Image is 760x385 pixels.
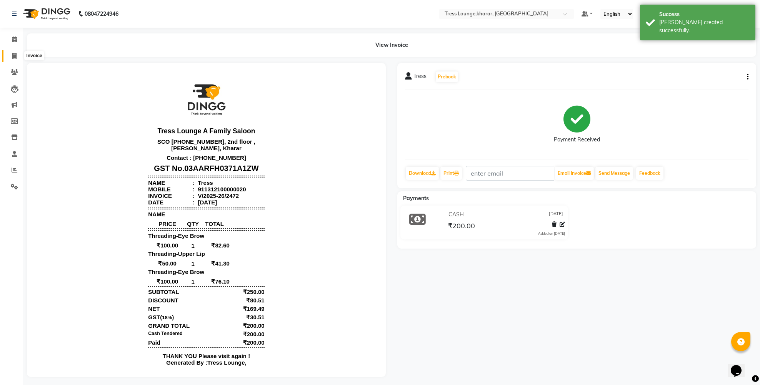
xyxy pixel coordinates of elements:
div: ( ) [113,243,139,250]
span: Tress [413,72,427,83]
div: Paid [113,269,126,275]
div: ₹250.00 [200,218,230,225]
span: PRICE [113,150,152,156]
span: ₹100.00 [113,171,152,178]
div: Tress [162,109,178,115]
span: ₹82.60 [165,171,195,178]
span: TOTAL [165,150,195,156]
input: enter email [466,166,554,181]
div: DISCOUNT [113,226,143,233]
span: : [158,122,160,128]
div: Success [659,10,750,18]
span: ₹200.00 [448,221,475,232]
span: ₹100.00 [113,207,152,214]
button: Email Invoice [555,167,594,180]
div: GRAND TOTAL [113,252,155,259]
span: Threading-Upper Lip [113,180,170,186]
span: CASH [448,211,464,219]
span: : [158,109,160,115]
h3: GST No.03AARFH0371A1ZW [113,92,230,104]
span: 1 [152,190,165,196]
span: 1 [152,208,165,214]
button: Prebook [436,71,458,82]
a: Feedback [636,167,663,180]
div: Date [113,128,160,135]
div: ₹80.51 [200,226,230,233]
p: Contact : [PHONE_NUMBER] [113,82,230,92]
div: Generated By : at [DATE] [113,289,230,302]
small: Cash Tendered [113,260,148,267]
a: Download [406,167,439,180]
div: ₹30.51 [200,243,230,250]
h3: Tress Lounge A Family Saloon [113,55,230,66]
div: ₹169.49 [200,235,230,242]
span: : [158,115,160,122]
span: : [158,128,160,135]
span: NAME [113,140,130,147]
div: [DATE] [162,128,182,135]
div: Invoice [113,122,160,128]
div: Name [113,109,160,115]
span: [DATE] [549,211,563,219]
span: ₹76.10 [165,207,195,214]
div: ₹200.00 [200,252,230,259]
p: SCO [PHONE_NUMBER], 2nd floor , [PERSON_NAME], Kharar [113,66,230,82]
span: 1 [152,172,165,178]
div: Mobile [113,115,160,122]
span: Threading-Eye Brow [113,162,170,168]
div: Added on [DATE] [538,231,565,236]
a: Print [440,167,462,180]
div: V/2025-26/2472 [162,122,204,128]
span: Tress Lounge,[GEOGRAPHIC_DATA] [128,289,212,302]
span: ₹41.30 [165,189,195,196]
div: ₹200.00 [200,260,230,267]
div: Payment Received [554,136,600,144]
p: THANK YOU Please visit again ! [113,282,230,289]
img: logo_dingg.jpg [143,6,200,54]
div: Bill created successfully. [659,18,750,35]
span: Threading-Eye Brow [113,198,170,204]
span: QTY [152,150,165,156]
iframe: chat widget [728,354,752,377]
div: 911312100000020 [162,115,211,122]
span: ₹50.00 [113,189,152,196]
div: ₹200.00 [200,269,230,275]
div: View Invoice [27,33,756,57]
div: Invoice [24,51,44,60]
div: SUBTOTAL [113,218,144,225]
button: Send Message [595,167,633,180]
div: NET [113,235,125,242]
b: 08047224946 [85,3,118,25]
span: 18% [127,244,137,250]
span: GST [113,243,125,250]
span: Payments [403,195,429,202]
img: logo [20,3,72,25]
